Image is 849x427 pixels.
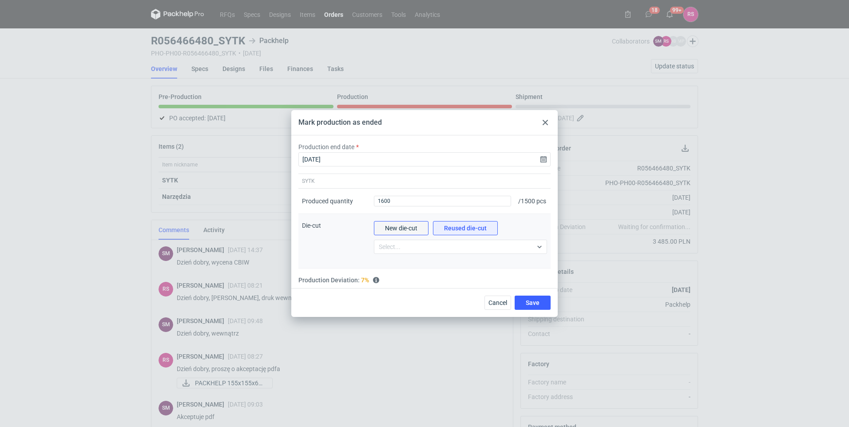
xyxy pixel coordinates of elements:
[374,221,428,235] button: New die-cut
[385,225,417,231] span: New die-cut
[298,276,551,285] div: Production Deviation:
[515,189,551,214] div: / 1500 pcs
[484,296,511,310] button: Cancel
[298,142,354,151] label: Production end date
[379,242,401,251] div: Select...
[526,300,540,306] span: Save
[298,118,382,127] div: Mark production as ended
[488,300,507,306] span: Cancel
[361,276,369,285] span: Poor
[302,178,315,185] span: SYTK
[302,197,353,206] div: Produced quantity
[444,225,487,231] span: Reused die-cut
[515,296,551,310] button: Save
[298,214,370,269] div: Die-cut
[433,221,498,235] button: Reused die-cut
